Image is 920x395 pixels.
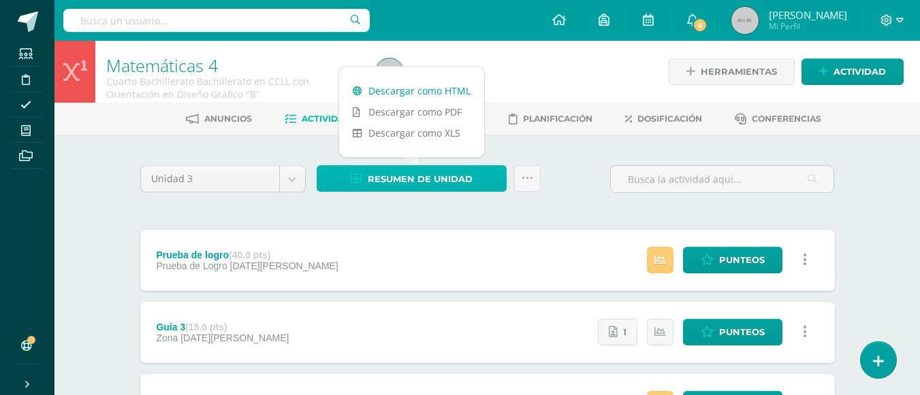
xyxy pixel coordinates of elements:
a: Actividades [285,108,362,130]
a: Matemáticas 4 [106,54,218,77]
a: Dosificación [625,108,702,130]
span: Actividades [302,114,362,124]
span: Punteos [719,247,765,273]
span: Prueba de Logro [156,260,227,271]
input: Busca la actividad aquí... [611,166,834,192]
a: Planificación [509,108,592,130]
span: Dosificación [637,114,702,124]
span: 6 [693,18,708,33]
img: 45x45 [731,7,759,34]
img: 45x45 [376,58,403,86]
span: Planificación [523,114,592,124]
span: [DATE][PERSON_NAME] [180,332,289,343]
div: Prueba de logro [156,250,338,260]
span: 1 [623,320,626,345]
a: Punteos [683,247,782,273]
a: Punteos [683,319,782,345]
span: [DATE][PERSON_NAME] [230,260,338,271]
span: Punteos [719,320,765,345]
a: Conferencias [735,108,821,130]
strong: (40.0 pts) [229,250,270,260]
span: Actividad [834,59,886,84]
span: Unidad 3 [151,166,269,192]
h1: Matemáticas 4 [106,56,360,75]
span: Conferencias [752,114,821,124]
a: Herramientas [669,58,795,85]
strong: (15.0 pts) [185,322,227,332]
div: Guía 3 [156,322,289,332]
a: 1 [598,319,637,345]
a: Descargar como XLS [339,122,484,143]
span: Anuncios [204,114,252,124]
a: Descargar como PDF [339,101,484,122]
a: Resumen de unidad [317,165,507,192]
input: Busca un usuario... [63,9,370,32]
span: Resumen de unidad [368,167,473,192]
span: Mi Perfil [769,20,847,32]
span: Zona [156,332,178,343]
div: Cuarto Bachillerato Bachillerato en CCLL con Orientación en Diseño Gráfico 'B' [106,75,360,101]
a: Actividad [802,58,904,85]
span: [PERSON_NAME] [769,8,847,22]
a: Unidad 3 [141,166,305,192]
a: Anuncios [186,108,252,130]
a: Descargar como HTML [339,80,484,101]
span: Herramientas [701,59,777,84]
